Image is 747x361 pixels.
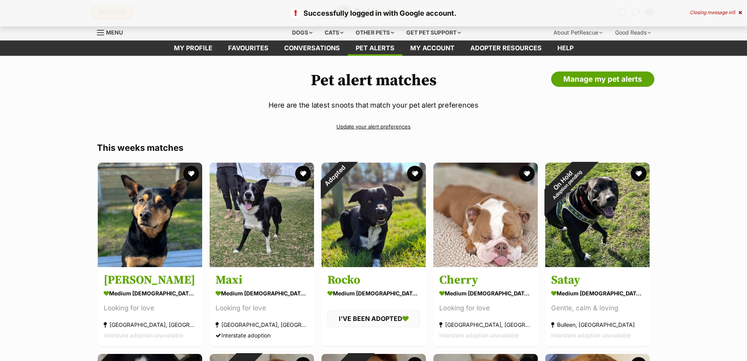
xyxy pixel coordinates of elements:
[104,303,196,313] div: Looking for love
[104,288,196,299] div: medium [DEMOGRAPHIC_DATA] Dog
[321,261,426,269] a: Adopted
[104,332,183,339] span: Interstate adoption unavailable
[216,303,308,313] div: Looking for love
[98,163,202,267] img: Harry
[551,273,644,288] h3: Satay
[104,319,196,330] div: [GEOGRAPHIC_DATA], [GEOGRAPHIC_DATA]
[530,148,599,216] div: On Hold
[97,25,128,39] a: Menu
[321,163,426,267] img: Rocko
[104,273,196,288] h3: [PERSON_NAME]
[439,303,532,313] div: Looking for love
[551,319,644,330] div: Bulleen, [GEOGRAPHIC_DATA]
[276,40,348,56] a: conversations
[433,163,538,267] img: Cherry
[439,319,532,330] div: [GEOGRAPHIC_DATA], [GEOGRAPHIC_DATA]
[551,71,654,87] a: Manage my pet alerts
[295,166,311,181] button: favourite
[551,332,631,339] span: Interstate adoption unavailable
[348,40,402,56] a: Pet alerts
[210,267,314,346] a: Maxi medium [DEMOGRAPHIC_DATA] Dog Looking for love [GEOGRAPHIC_DATA], [GEOGRAPHIC_DATA] Intersta...
[401,25,466,40] div: Get pet support
[216,330,308,341] div: Interstate adoption
[402,40,462,56] a: My account
[97,100,650,110] p: Here are the latest snoots that match your pet alert preferences
[220,40,276,56] a: Favourites
[321,267,426,346] a: Rocko medium [DEMOGRAPHIC_DATA] Dog I'VE BEEN ADOPTED favourite
[439,288,532,299] div: medium [DEMOGRAPHIC_DATA] Dog
[327,273,420,288] h3: Rocko
[439,332,519,339] span: Interstate adoption unavailable
[545,261,650,269] a: On HoldAdoption pending
[210,163,314,267] img: Maxi
[97,71,650,90] h1: Pet alert matches
[439,273,532,288] h3: Cherry
[327,310,420,327] div: I'VE BEEN ADOPTED
[407,166,423,181] button: favourite
[631,166,647,181] button: favourite
[106,29,123,36] span: Menu
[551,288,644,299] div: medium [DEMOGRAPHIC_DATA] Dog
[550,40,581,56] a: Help
[350,25,400,40] div: Other pets
[610,25,656,40] div: Good Reads
[551,303,644,313] div: Gentle, calm & loving
[519,166,535,181] button: favourite
[97,120,650,134] a: Update your alert preferences
[216,319,308,330] div: [GEOGRAPHIC_DATA], [GEOGRAPHIC_DATA]
[287,25,318,40] div: Dogs
[97,142,650,153] h3: This weeks matches
[319,25,349,40] div: Cats
[98,267,202,346] a: [PERSON_NAME] medium [DEMOGRAPHIC_DATA] Dog Looking for love [GEOGRAPHIC_DATA], [GEOGRAPHIC_DATA]...
[462,40,550,56] a: Adopter resources
[327,288,420,299] div: medium [DEMOGRAPHIC_DATA] Dog
[183,166,199,181] button: favourite
[552,169,583,200] span: Adoption pending
[548,25,608,40] div: About PetRescue
[311,152,358,199] div: Adopted
[545,267,650,346] a: Satay medium [DEMOGRAPHIC_DATA] Dog Gentle, calm & loving Bulleen, [GEOGRAPHIC_DATA] Interstate a...
[166,40,220,56] a: My profile
[545,163,650,267] img: Satay
[216,273,308,288] h3: Maxi
[216,288,308,299] div: medium [DEMOGRAPHIC_DATA] Dog
[433,267,538,346] a: Cherry medium [DEMOGRAPHIC_DATA] Dog Looking for love [GEOGRAPHIC_DATA], [GEOGRAPHIC_DATA] Inters...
